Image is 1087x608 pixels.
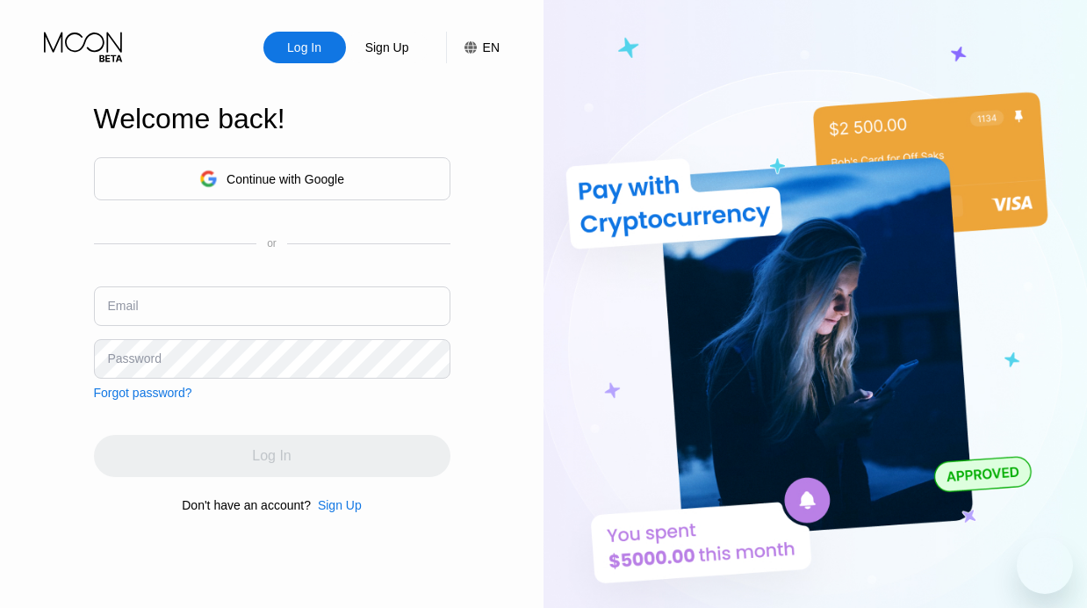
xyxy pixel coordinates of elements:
[346,32,428,63] div: Sign Up
[108,299,139,313] div: Email
[227,172,344,186] div: Continue with Google
[483,40,500,54] div: EN
[318,498,362,512] div: Sign Up
[108,351,162,366] div: Password
[94,386,192,400] div: Forgot password?
[263,32,346,63] div: Log In
[94,157,450,200] div: Continue with Google
[364,39,411,56] div: Sign Up
[446,32,500,63] div: EN
[1017,538,1073,594] iframe: Кнопка запуска окна обмена сообщениями
[267,237,277,250] div: or
[182,498,311,512] div: Don't have an account?
[311,498,362,512] div: Sign Up
[94,103,450,135] div: Welcome back!
[285,39,323,56] div: Log In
